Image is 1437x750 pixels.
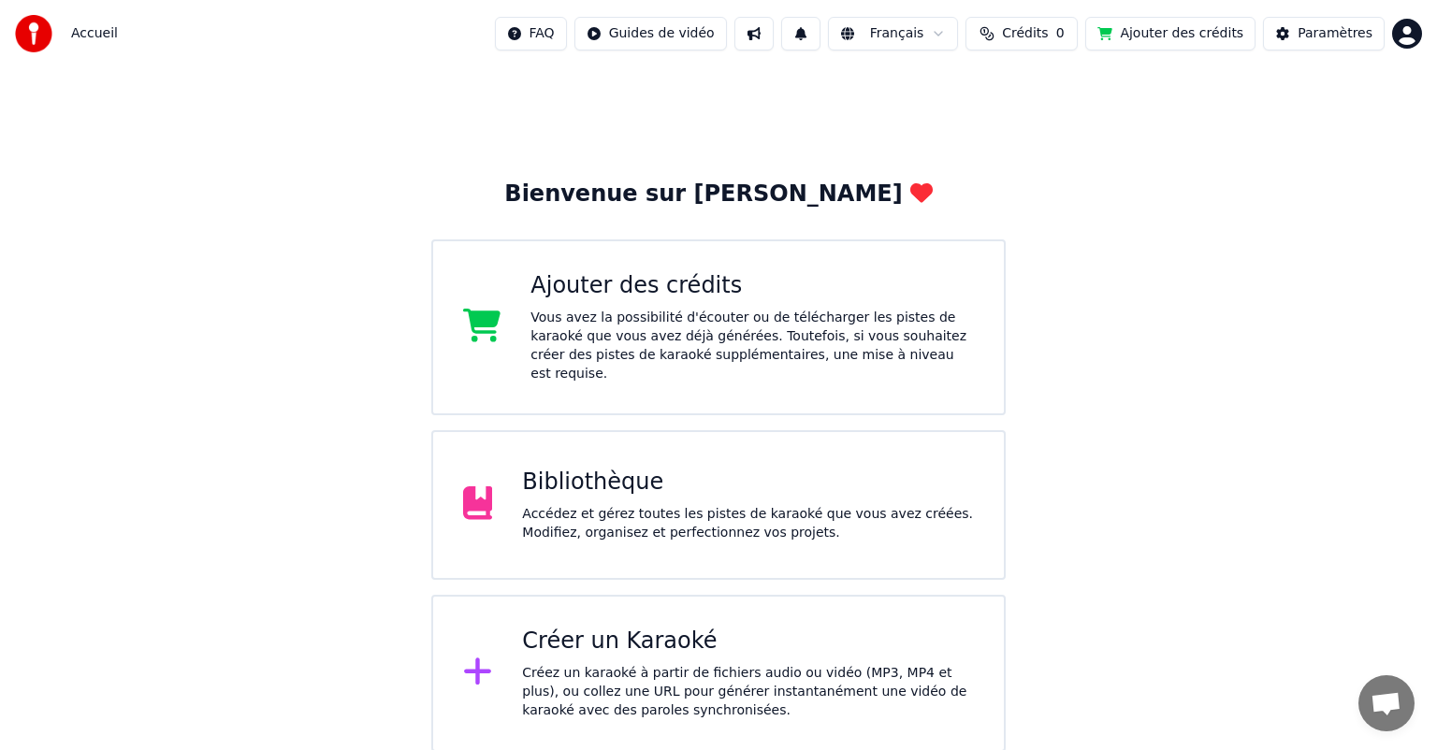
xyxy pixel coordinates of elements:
[1358,675,1415,731] div: Ouvrir le chat
[522,505,974,542] div: Accédez et gérez toutes les pistes de karaoké que vous avez créées. Modifiez, organisez et perfec...
[965,17,1078,50] button: Crédits0
[522,627,974,656] div: Créer un Karaoké
[574,17,727,50] button: Guides de vidéo
[71,24,118,43] span: Accueil
[1056,24,1065,43] span: 0
[495,17,567,50] button: FAQ
[71,24,118,43] nav: breadcrumb
[1002,24,1048,43] span: Crédits
[1298,24,1372,43] div: Paramètres
[1085,17,1256,50] button: Ajouter des crédits
[504,180,932,209] div: Bienvenue sur [PERSON_NAME]
[15,15,52,52] img: youka
[1263,17,1385,50] button: Paramètres
[530,309,974,383] div: Vous avez la possibilité d'écouter ou de télécharger les pistes de karaoké que vous avez déjà gén...
[530,271,974,301] div: Ajouter des crédits
[522,468,974,498] div: Bibliothèque
[522,664,974,720] div: Créez un karaoké à partir de fichiers audio ou vidéo (MP3, MP4 et plus), ou collez une URL pour g...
